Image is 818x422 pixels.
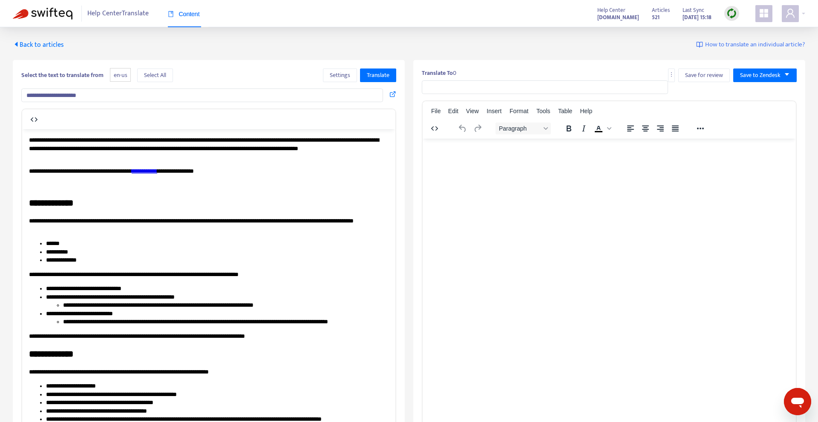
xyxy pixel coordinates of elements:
button: Save to Zendeskcaret-down [733,68,797,82]
img: image-link [696,41,703,48]
span: Help Center [597,6,625,15]
b: Select the text to translate from [21,70,104,80]
strong: [DOMAIN_NAME] [597,13,639,22]
button: Align right [653,123,668,134]
button: Block Paragraph [495,123,551,134]
span: Paragraph [499,125,541,132]
span: Last Sync [683,6,704,15]
span: more [668,71,674,77]
span: en-us [110,68,131,82]
button: Bold [562,123,576,134]
span: caret-down [784,71,790,77]
span: caret-left [13,41,20,48]
span: Help [580,108,592,114]
button: Undo [455,123,470,134]
span: Edit [448,108,458,114]
button: Reveal or hide additional toolbar items [693,123,708,134]
button: Italic [576,123,591,134]
body: Rich Text Area. Press ALT-0 for help. [7,7,366,317]
span: Help Center Translate [87,6,149,22]
b: Translate To [422,68,453,78]
div: 0 [422,68,797,77]
span: View [466,108,479,114]
button: Redo [470,123,485,134]
span: Save to Zendesk [740,71,781,80]
a: [DOMAIN_NAME] [597,12,639,22]
button: Justify [668,123,683,134]
span: appstore [759,8,769,18]
span: Content [168,11,200,17]
strong: 521 [652,13,660,22]
span: Translate [367,71,389,80]
span: book [168,11,174,17]
span: Select All [144,71,166,80]
a: How to translate an individual article? [696,40,805,50]
button: Align left [623,123,638,134]
span: Save for review [685,71,723,80]
button: Save for review [678,68,730,82]
div: Text color Black [591,123,613,134]
span: Settings [330,71,350,80]
span: How to translate an individual article? [705,40,805,50]
span: user [785,8,795,18]
button: more [668,68,675,82]
button: Translate [360,68,396,82]
button: Settings [323,68,357,82]
img: Swifteq [13,8,72,20]
button: Select All [137,68,173,82]
span: File [431,108,441,114]
strong: [DATE] 15:18 [683,13,711,22]
img: sync.dc5367851b00ba804db3.png [726,8,737,19]
iframe: Button to launch messaging window [784,388,811,415]
span: Format [510,108,528,114]
span: Table [558,108,572,114]
button: Align center [638,123,653,134]
span: Insert [487,108,501,114]
span: Back to articles [13,39,64,51]
span: Tools [536,108,550,114]
span: Articles [652,6,670,15]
